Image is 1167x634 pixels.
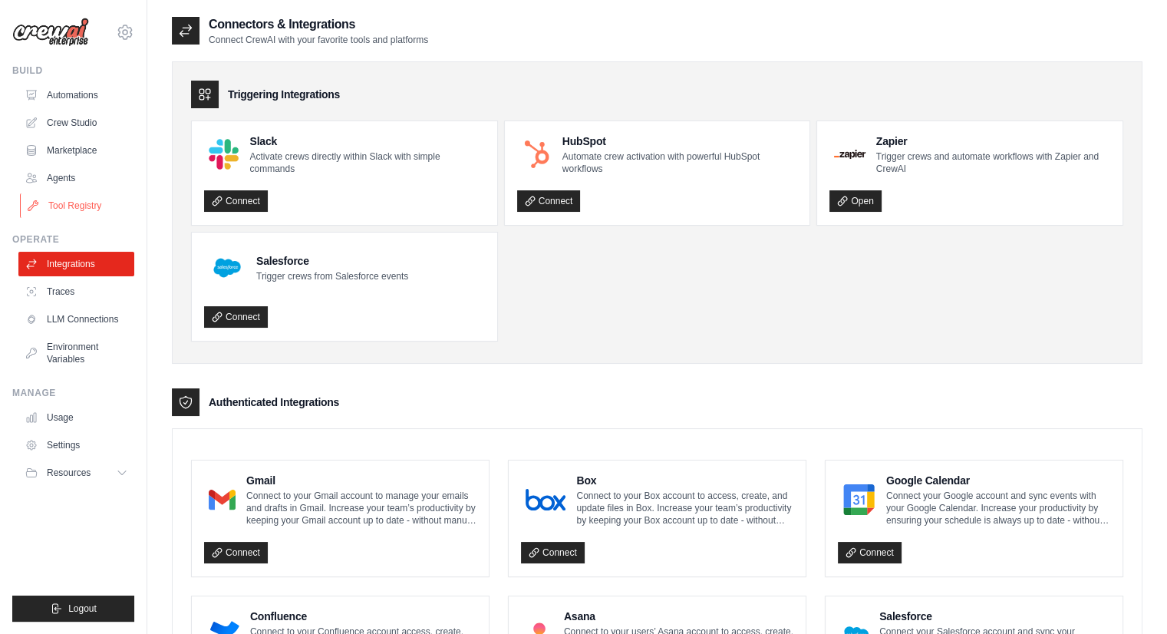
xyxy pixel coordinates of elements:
span: Resources [47,467,91,479]
img: HubSpot Logo [522,139,552,169]
div: Build [12,64,134,77]
a: Agents [18,166,134,190]
a: Connect [517,190,581,212]
p: Connect to your Box account to access, create, and update files in Box. Increase your team’s prod... [576,490,793,527]
a: Settings [18,433,134,457]
h3: Triggering Integrations [228,87,340,102]
img: Google Calendar Logo [842,484,875,515]
span: Logout [68,603,97,615]
h4: Salesforce [879,609,1110,624]
img: Zapier Logo [834,150,865,159]
a: Traces [18,279,134,304]
h4: Confluence [250,609,476,624]
p: Trigger crews from Salesforce events [256,270,408,282]
a: Connect [204,306,268,328]
a: LLM Connections [18,307,134,332]
p: Connect your Google account and sync events with your Google Calendar. Increase your productivity... [886,490,1110,527]
a: Integrations [18,252,134,276]
h4: Google Calendar [886,473,1110,488]
img: Gmail Logo [209,484,236,515]
img: Slack Logo [209,139,239,169]
div: Operate [12,233,134,246]
img: Logo [12,18,89,47]
div: Manage [12,387,134,399]
a: Connect [521,542,585,563]
a: Usage [18,405,134,430]
h4: Zapier [876,134,1110,149]
h4: Salesforce [256,253,408,269]
p: Automate crew activation with powerful HubSpot workflows [562,150,798,175]
p: Connect to your Gmail account to manage your emails and drafts in Gmail. Increase your team’s pro... [246,490,476,527]
p: Connect CrewAI with your favorite tools and platforms [209,34,428,46]
h4: Gmail [246,473,476,488]
h4: Asana [564,609,793,624]
h4: Slack [249,134,484,149]
a: Marketplace [18,138,134,163]
a: Environment Variables [18,335,134,371]
p: Trigger crews and automate workflows with Zapier and CrewAI [876,150,1110,175]
a: Connect [204,190,268,212]
h2: Connectors & Integrations [209,15,428,34]
a: Connect [204,542,268,563]
a: Tool Registry [20,193,136,218]
a: Automations [18,83,134,107]
img: Salesforce Logo [209,249,246,286]
button: Logout [12,596,134,622]
h4: Box [576,473,793,488]
img: Box Logo [526,484,565,515]
button: Resources [18,461,134,485]
p: Activate crews directly within Slack with simple commands [249,150,484,175]
a: Open [829,190,881,212]
a: Connect [838,542,902,563]
a: Crew Studio [18,111,134,135]
h4: HubSpot [562,134,798,149]
h3: Authenticated Integrations [209,395,339,410]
